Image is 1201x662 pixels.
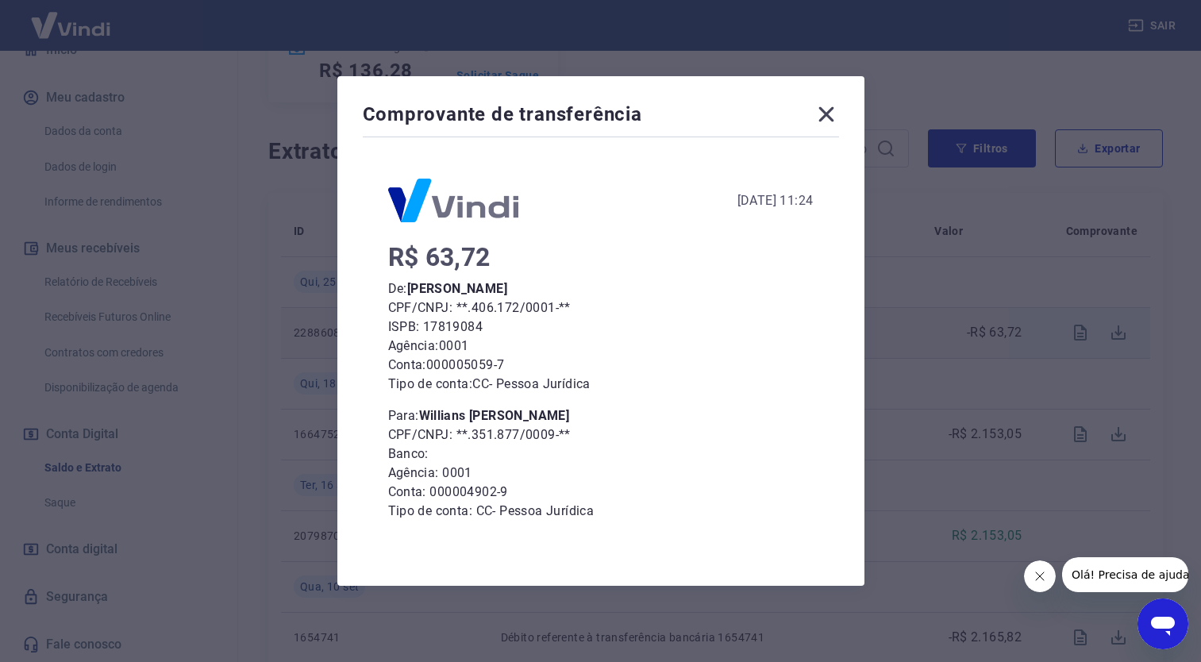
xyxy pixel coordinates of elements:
[388,242,491,272] span: R$ 63,72
[737,191,814,210] div: [DATE] 11:24
[388,406,814,425] p: Para:
[407,281,507,296] b: [PERSON_NAME]
[388,298,814,318] p: CPF/CNPJ: **.406.172/0001-**
[10,11,133,24] span: Olá! Precisa de ajuda?
[388,502,814,521] p: Tipo de conta: CC - Pessoa Jurídica
[1062,557,1188,592] iframe: Mensagem da empresa
[388,464,814,483] p: Agência: 0001
[1137,598,1188,649] iframe: Botão para abrir a janela de mensagens
[419,408,570,423] b: Willians [PERSON_NAME]
[388,425,814,445] p: CPF/CNPJ: **.351.877/0009-**
[388,445,814,464] p: Banco:
[388,356,814,375] p: Conta: 000005059-7
[388,337,814,356] p: Agência: 0001
[388,318,814,337] p: ISPB: 17819084
[388,179,518,222] img: Logo
[388,483,814,502] p: Conta: 000004902-9
[1024,560,1056,592] iframe: Fechar mensagem
[363,102,839,133] div: Comprovante de transferência
[388,279,814,298] p: De:
[388,375,814,394] p: Tipo de conta: CC - Pessoa Jurídica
